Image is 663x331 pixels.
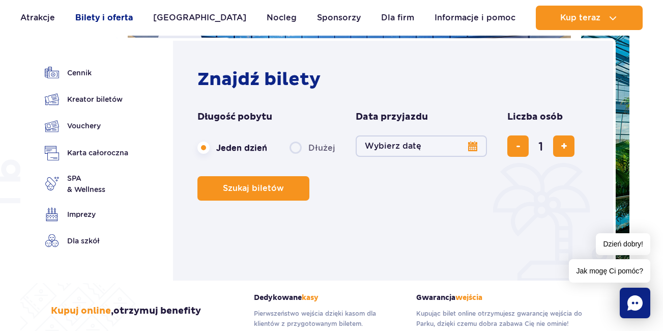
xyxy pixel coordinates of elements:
span: Dzień dobry! [596,233,650,255]
span: Długość pobytu [197,111,272,123]
button: dodaj bilet [553,135,574,157]
label: Dłużej [290,137,335,158]
form: Planowanie wizyty w Park of Poland [197,111,594,201]
span: Liczba osób [507,111,563,123]
span: SPA & Wellness [67,173,105,195]
a: SPA& Wellness [45,173,128,195]
p: Pierwszeństwo wejścia dzięki kasom dla klientów z przygotowanym biletem. [254,309,401,329]
a: Sponsorzy [317,6,361,30]
a: Vouchery [45,119,128,133]
strong: Dedykowane [254,293,401,302]
a: [GEOGRAPHIC_DATA] [153,6,246,30]
a: Dla firm [381,6,414,30]
h3: , otrzymuj benefity [51,305,201,317]
a: Imprezy [45,207,128,222]
span: Data przyjazdu [356,111,428,123]
div: Chat [620,288,650,318]
span: Kupuj online [51,305,111,317]
button: usuń bilet [507,135,529,157]
a: Kreator biletów [45,92,128,106]
a: Atrakcje [20,6,55,30]
h2: Znajdź bilety [197,68,594,91]
span: kasy [302,293,319,302]
span: Kup teraz [560,13,600,22]
strong: Gwarancja [416,293,585,302]
a: Cennik [45,66,128,80]
button: Kup teraz [536,6,643,30]
span: Szukaj biletów [223,184,284,193]
a: Informacje i pomoc [435,6,515,30]
a: Nocleg [267,6,297,30]
span: Jak mogę Ci pomóc? [569,259,650,283]
p: Kupując bilet online otrzymujesz gwarancję wejścia do Parku, dzięki czemu dobra zabawa Cię nie om... [416,309,585,329]
button: Wybierz datę [356,135,487,157]
label: Jeden dzień [197,137,267,158]
span: wejścia [455,293,482,302]
a: Dla szkół [45,234,128,248]
input: liczba biletów [529,134,553,158]
a: Karta całoroczna [45,146,128,160]
a: Bilety i oferta [75,6,133,30]
button: Szukaj biletów [197,176,309,201]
